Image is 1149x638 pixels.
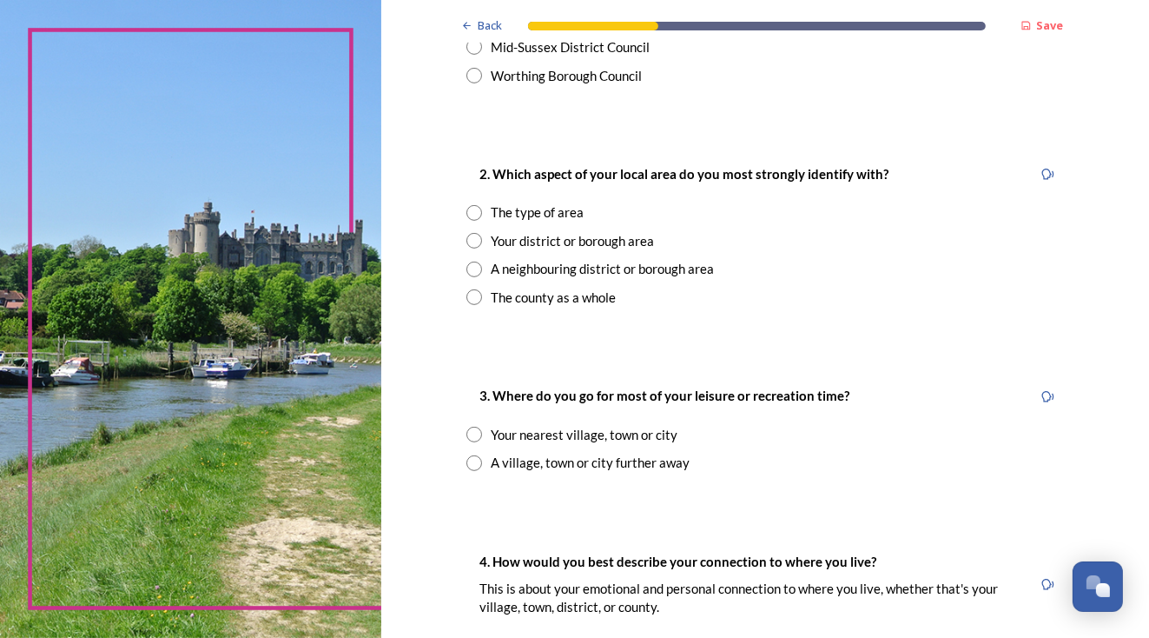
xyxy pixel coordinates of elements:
[479,388,849,403] strong: 3. Where do you go for most of your leisure or recreation time?
[479,554,876,569] strong: 4. How would you best describe your connection to where you live?
[479,166,888,182] strong: 2. Which aspect of your local area do you most strongly identify with?
[478,17,502,34] span: Back
[491,453,690,473] div: A village, town or city further away
[491,425,677,445] div: Your nearest village, town or city
[491,37,650,57] div: Mid-Sussex District Council
[491,231,654,251] div: Your district or borough area
[1037,17,1064,33] strong: Save
[491,66,642,86] div: Worthing Borough Council
[1073,562,1123,612] button: Open Chat
[479,580,1020,617] p: This is about your emotional and personal connection to where you live, whether that's your villa...
[491,288,616,308] div: The county as a whole
[491,259,714,279] div: A neighbouring district or borough area
[491,203,584,223] div: The type of area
